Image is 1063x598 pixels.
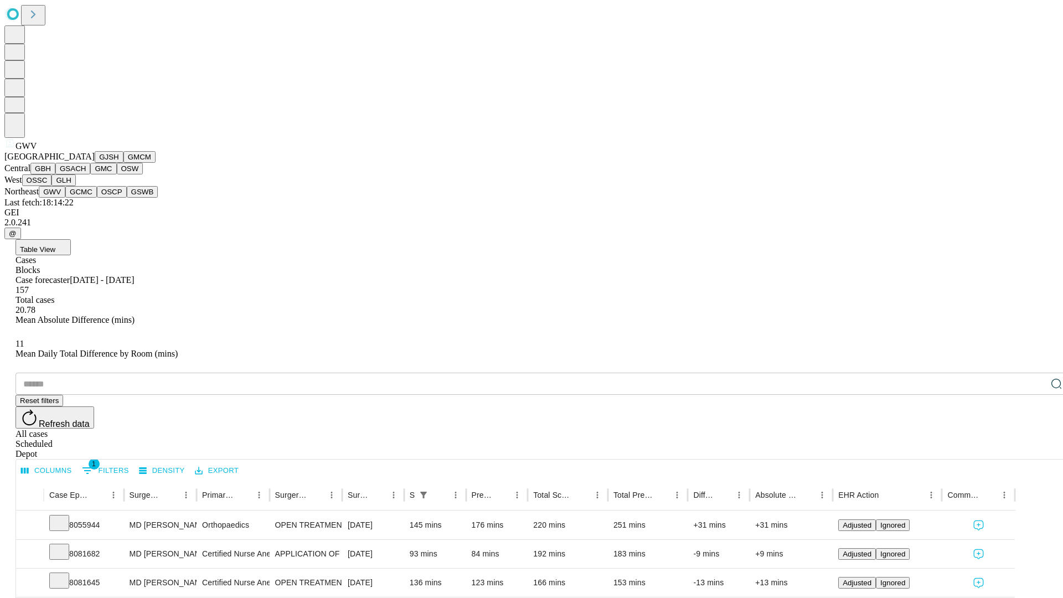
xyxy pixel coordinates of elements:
div: 192 mins [533,540,602,568]
div: 8055944 [49,511,118,539]
span: 11 [16,339,24,348]
button: Expand [22,516,38,535]
button: Sort [370,487,386,503]
div: MD [PERSON_NAME] [PERSON_NAME] Md [130,511,191,539]
div: -9 mins [693,540,744,568]
button: GSACH [55,163,90,174]
div: MD [PERSON_NAME] [PERSON_NAME] Md [130,540,191,568]
button: Refresh data [16,406,94,429]
div: +9 mins [755,540,827,568]
div: Primary Service [202,491,234,499]
button: Menu [814,487,830,503]
div: Total Predicted Duration [613,491,653,499]
button: Menu [251,487,267,503]
span: [GEOGRAPHIC_DATA] [4,152,95,161]
span: Adjusted [843,521,871,529]
div: 136 mins [410,569,461,597]
span: Mean Daily Total Difference by Room (mins) [16,349,178,358]
button: Menu [997,487,1012,503]
button: OSCP [97,186,127,198]
div: Surgeon Name [130,491,162,499]
button: GJSH [95,151,123,163]
button: Menu [590,487,605,503]
span: Central [4,163,30,173]
button: Menu [106,487,121,503]
div: [DATE] [348,569,399,597]
div: OPEN TREATMENT PROXIMAL [MEDICAL_DATA] WITH FIXATION OR PROSTHESIS [275,569,337,597]
button: Sort [799,487,814,503]
button: Ignored [876,548,910,560]
button: Menu [669,487,685,503]
button: GWV [39,186,65,198]
button: @ [4,228,21,239]
div: Comments [947,491,979,499]
span: Refresh data [39,419,90,429]
div: Certified Nurse Anesthetist [202,569,264,597]
div: Surgery Name [275,491,307,499]
button: Sort [90,487,106,503]
div: +31 mins [755,511,827,539]
div: Difference [693,491,715,499]
button: GMCM [123,151,156,163]
div: Certified Nurse Anesthetist [202,540,264,568]
span: Ignored [880,579,905,587]
button: Sort [236,487,251,503]
span: 1 [89,458,100,470]
div: -13 mins [693,569,744,597]
button: GMC [90,163,116,174]
button: Reset filters [16,395,63,406]
span: [DATE] - [DATE] [70,275,134,285]
span: Ignored [880,550,905,558]
button: Ignored [876,519,910,531]
span: 20.78 [16,305,35,315]
button: Show filters [79,462,132,480]
div: Case Epic Id [49,491,89,499]
button: Sort [981,487,997,503]
div: 93 mins [410,540,461,568]
button: Show filters [416,487,431,503]
button: Menu [448,487,463,503]
button: Sort [163,487,178,503]
div: GEI [4,208,1059,218]
button: GSWB [127,186,158,198]
div: 251 mins [613,511,683,539]
button: OSW [117,163,143,174]
div: 123 mins [472,569,523,597]
button: Density [136,462,188,480]
button: Menu [386,487,401,503]
div: 145 mins [410,511,461,539]
div: EHR Action [838,491,879,499]
span: 157 [16,285,29,295]
button: Expand [22,545,38,564]
span: Last fetch: 18:14:22 [4,198,74,207]
button: Expand [22,574,38,593]
span: Total cases [16,295,54,305]
div: 84 mins [472,540,523,568]
span: Adjusted [843,550,871,558]
button: Sort [432,487,448,503]
button: Sort [716,487,731,503]
button: Export [192,462,241,480]
span: West [4,175,22,184]
div: 1 active filter [416,487,431,503]
div: Orthopaedics [202,511,264,539]
button: Sort [308,487,324,503]
div: 8081645 [49,569,118,597]
button: Sort [494,487,509,503]
div: Predicted In Room Duration [472,491,493,499]
button: Select columns [18,462,75,480]
span: Ignored [880,521,905,529]
div: 8081682 [49,540,118,568]
div: Surgery Date [348,491,369,499]
span: GWV [16,141,37,151]
button: GCMC [65,186,97,198]
button: Menu [509,487,525,503]
button: Sort [574,487,590,503]
div: 153 mins [613,569,683,597]
button: Adjusted [838,519,876,531]
div: 183 mins [613,540,683,568]
button: Menu [923,487,939,503]
span: Northeast [4,187,39,196]
div: APPLICATION OF EXTERNAL FIXATOR MULTIPLANE ILLIZAROV TYPE [275,540,337,568]
button: Table View [16,239,71,255]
